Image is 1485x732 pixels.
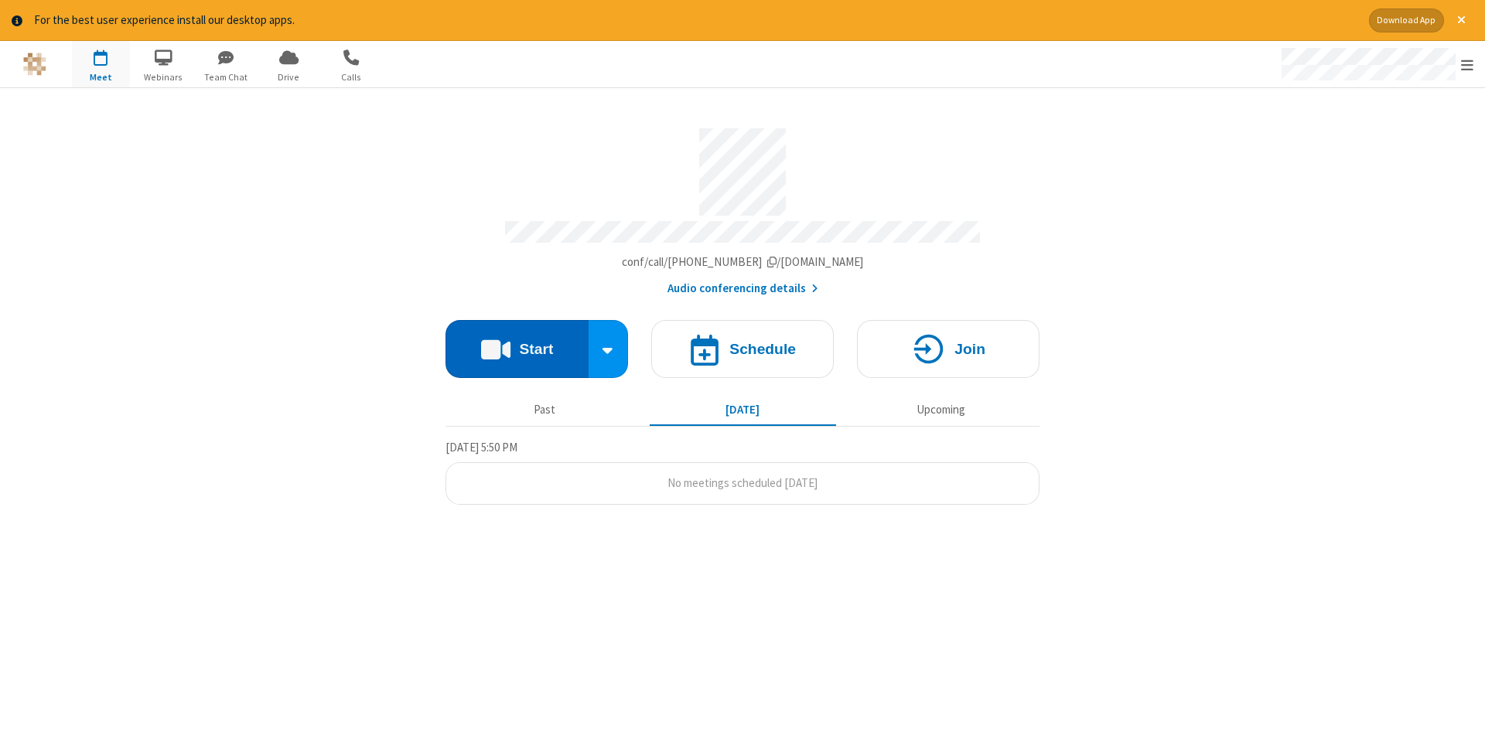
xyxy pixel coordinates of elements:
[5,41,63,87] button: Logo
[954,342,985,356] h4: Join
[72,70,130,84] span: Meet
[445,438,1039,505] section: Today's Meetings
[1267,41,1485,87] div: Open menu
[445,320,589,378] button: Start
[622,254,864,269] span: Copy my meeting room link
[519,342,553,356] h4: Start
[34,12,1357,29] div: For the best user experience install our desktop apps.
[445,117,1039,297] section: Account details
[589,320,629,378] div: Start conference options
[622,254,864,271] button: Copy my meeting room linkCopy my meeting room link
[323,70,381,84] span: Calls
[667,280,818,298] button: Audio conferencing details
[1369,9,1444,32] button: Download App
[650,396,836,425] button: [DATE]
[135,70,193,84] span: Webinars
[1449,9,1473,32] button: Close alert
[651,320,834,378] button: Schedule
[260,70,318,84] span: Drive
[667,475,818,490] span: No meetings scheduled [DATE]
[452,396,638,425] button: Past
[857,320,1039,378] button: Join
[445,440,517,455] span: [DATE] 5:50 PM
[729,342,796,356] h4: Schedule
[848,396,1034,425] button: Upcoming
[197,70,255,84] span: Team Chat
[23,53,46,76] img: QA Selenium DO NOT DELETE OR CHANGE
